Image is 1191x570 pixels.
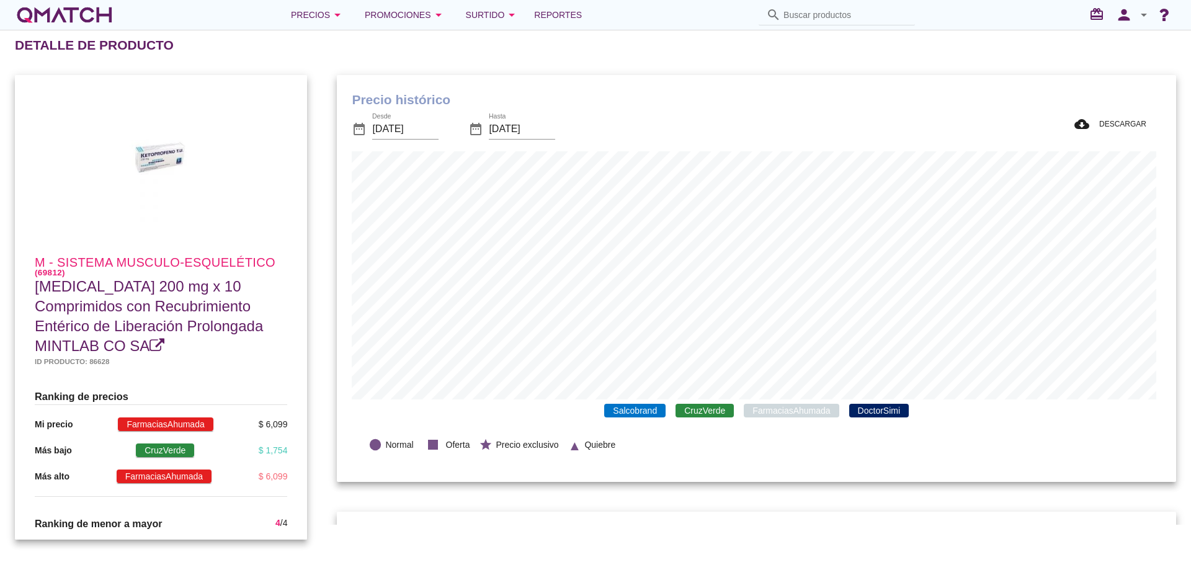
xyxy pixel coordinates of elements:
[117,470,212,483] span: FarmaciasAhumada
[275,518,280,528] span: 4
[489,119,555,139] input: Hasta
[423,435,443,455] i: stop
[849,404,909,417] span: DoctorSimi
[259,444,288,457] div: $ 1,754
[604,404,666,417] span: Salcobrand
[468,122,483,136] i: date_range
[456,2,530,27] button: Surtido
[259,470,288,483] div: $ 6,099
[584,439,615,452] span: Quiebre
[291,7,345,22] div: Precios
[676,404,734,417] span: CruzVerde
[1089,7,1109,22] i: redeem
[479,438,493,452] i: star
[330,7,345,22] i: arrow_drop_down
[1064,113,1156,135] button: DESCARGAR
[466,7,520,22] div: Surtido
[15,35,174,55] h2: Detalle de producto
[355,2,456,27] button: Promociones
[1074,117,1094,131] i: cloud_download
[385,439,413,452] span: Normal
[118,417,213,431] span: FarmaciasAhumada
[504,7,519,22] i: arrow_drop_down
[1094,118,1146,130] span: DESCARGAR
[35,444,72,457] p: Más bajo
[281,2,355,27] button: Precios
[766,7,781,22] i: search
[275,517,287,532] div: /
[534,7,582,22] span: Reportes
[496,439,558,452] span: Precio exclusivo
[35,356,287,367] h5: Id producto: 86628
[35,256,287,277] h4: M - Sistema musculo-esquelético
[352,122,367,136] i: date_range
[15,2,114,27] a: white-qmatch-logo
[35,269,287,277] h6: (69812)
[35,519,162,529] span: Ranking de menor a mayor
[35,470,69,483] p: Más alto
[365,7,446,22] div: Promociones
[446,439,470,452] span: Oferta
[529,2,587,27] a: Reportes
[568,437,582,450] i: ▲
[1112,6,1136,24] i: person
[35,389,287,404] h3: Ranking de precios
[783,5,908,25] input: Buscar productos
[283,518,288,528] span: 4
[136,443,194,457] span: CruzVerde
[431,7,446,22] i: arrow_drop_down
[352,90,1161,110] h1: Precio histórico
[35,418,73,431] p: Mi precio
[372,119,439,139] input: Desde
[368,438,382,452] i: lens
[1136,7,1151,22] i: arrow_drop_down
[259,418,288,431] div: $ 6,099
[35,278,263,354] span: [MEDICAL_DATA] 200 mg x 10 Comprimidos con Recubrimiento Entérico de Liberación Prolongada MINTLA...
[744,404,839,417] span: FarmaciasAhumada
